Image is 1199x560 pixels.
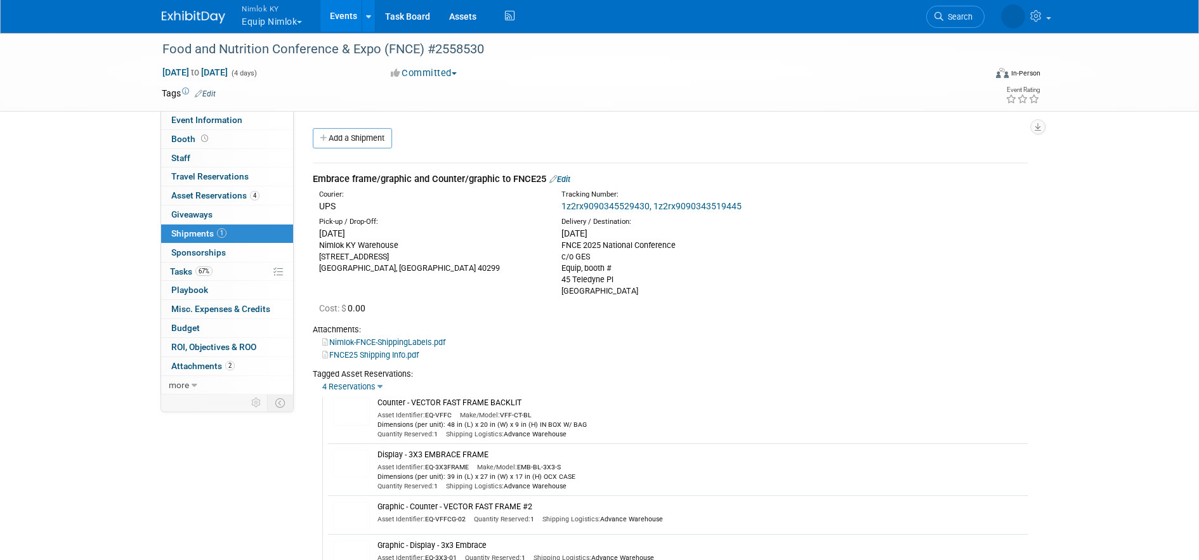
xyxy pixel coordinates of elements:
a: FNCE25 Shipping Info.pdf [322,350,419,360]
div: UPS [319,200,542,212]
span: EMB-BL-3X3-S [477,463,561,471]
div: Tracking Number: [561,190,846,200]
div: Tagged Asset Reservations: [313,368,1028,380]
a: Misc. Expenses & Credits [161,300,293,318]
td: Tags [162,87,216,100]
span: Advance Warehouse [446,482,567,490]
img: Dana Carroll [1001,4,1025,29]
div: Delivery / Destination: [561,217,785,227]
span: Travel Reservations [171,171,249,181]
div: Nimlok KY Warehouse [STREET_ADDRESS] [GEOGRAPHIC_DATA], [GEOGRAPHIC_DATA] 40299 [319,240,542,274]
a: Playbook [161,281,293,299]
span: Cost: $ [319,303,348,313]
div: FNCE 2025 National Conference c/o GES Equip, booth # 45 Teledyne Pl [GEOGRAPHIC_DATA] [561,240,785,297]
div: [DATE] [561,227,785,240]
div: Attachments: [313,324,1028,335]
a: Event Information [161,111,293,129]
span: 4 [250,191,259,200]
span: Make/Model: [460,411,500,419]
span: 67% [195,266,213,276]
span: Misc. Expenses & Credits [171,304,270,314]
a: Staff [161,149,293,167]
img: View Images [333,398,370,426]
span: Asset Reservations [171,190,259,200]
span: EQ-VFFC [377,411,452,419]
span: Playbook [171,285,208,295]
span: Nimlok KY [242,2,302,15]
span: 1 [474,515,534,523]
div: Embrace frame/graphic and Counter/graphic to FNCE25 [313,173,1028,186]
a: Booth [161,130,293,148]
a: Shipments1 [161,225,293,243]
div: Courier: [319,190,542,200]
span: Advance Warehouse [542,515,663,523]
div: [DATE] [319,227,542,240]
span: [DATE] [DATE] [162,67,228,78]
span: Search [943,12,973,22]
a: Travel Reservations [161,167,293,186]
span: Booth [171,134,211,144]
a: more [161,376,293,394]
span: Attachments [171,361,235,371]
span: Budget [171,323,200,333]
span: more [169,380,189,390]
span: Asset Identifier: [377,515,425,523]
span: Event Information [171,115,242,125]
span: EQ-VFFCG-02 [377,515,466,523]
img: Format-Inperson.png [996,68,1009,78]
div: Counter - VECTOR FAST FRAME BACKLIT [377,398,1028,410]
button: Committed [386,67,462,80]
span: Shipping Logistics: [446,430,504,438]
div: Food and Nutrition Conference & Expo (FNCE) #2558530 [158,38,966,61]
span: Make/Model: [477,463,517,471]
a: Budget [161,319,293,337]
span: Booth not reserved yet [199,134,211,143]
div: In-Person [1011,68,1040,78]
a: Nimlok-FNCE-ShippingLabels.pdf [322,337,445,347]
a: 4 Reservations [322,382,376,391]
div: Dimensions (per unit): 48 in (L) x 20 in (W) x 9 in (H) IN BOX W/ BAG [377,420,1021,429]
div: Pick-up / Drop-Off: [319,217,542,227]
a: Tasks67% [161,263,293,281]
div: Graphic - Display - 3x3 Embrace [377,540,1028,553]
span: 2 [225,361,235,370]
a: Attachments2 [161,357,293,375]
span: Quantity Reserved: [474,515,530,523]
img: ExhibitDay [162,11,225,23]
div: Event Rating [1006,87,1040,93]
a: Giveaways [161,205,293,224]
span: Shipping Logistics: [542,515,600,523]
span: Shipments [171,228,226,238]
span: ROI, Objectives & ROO [171,342,256,352]
span: Shipping Logistics: [446,482,504,490]
span: Quantity Reserved: [377,482,434,490]
span: (4 days) [230,69,257,77]
a: 1z2rx9090345529430, 1z2rx9090343519445 [561,201,742,211]
a: Search [926,6,985,28]
img: View Images [333,502,370,530]
span: 1 [377,430,438,438]
a: Sponsorships [161,244,293,262]
span: to [189,67,201,77]
div: Graphic - Counter - VECTOR FAST FRAME #2 [377,502,1028,514]
span: Giveaways [171,209,213,219]
div: Dimensions (per unit): 39 in (L) x 27 in (W) x 17 in (H) OCX CASE [377,472,1021,481]
td: Toggle Event Tabs [268,394,294,411]
span: VFF-CT-BL [460,411,532,419]
a: Edit [195,89,216,98]
span: 1 [217,228,226,238]
a: Add a Shipment [313,128,392,148]
span: Tasks [170,266,213,277]
span: Advance Warehouse [446,430,567,438]
a: ROI, Objectives & ROO [161,338,293,356]
span: Quantity Reserved: [377,430,434,438]
span: 1 [377,482,438,490]
a: Edit [549,174,570,184]
span: Staff [171,153,190,163]
span: Asset Identifier: [377,463,425,471]
span: EQ-3X3FRAME [377,463,469,471]
td: Personalize Event Tab Strip [246,394,268,411]
span: Asset Identifier: [377,411,425,419]
img: View Images [333,450,370,478]
span: Sponsorships [171,247,226,257]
